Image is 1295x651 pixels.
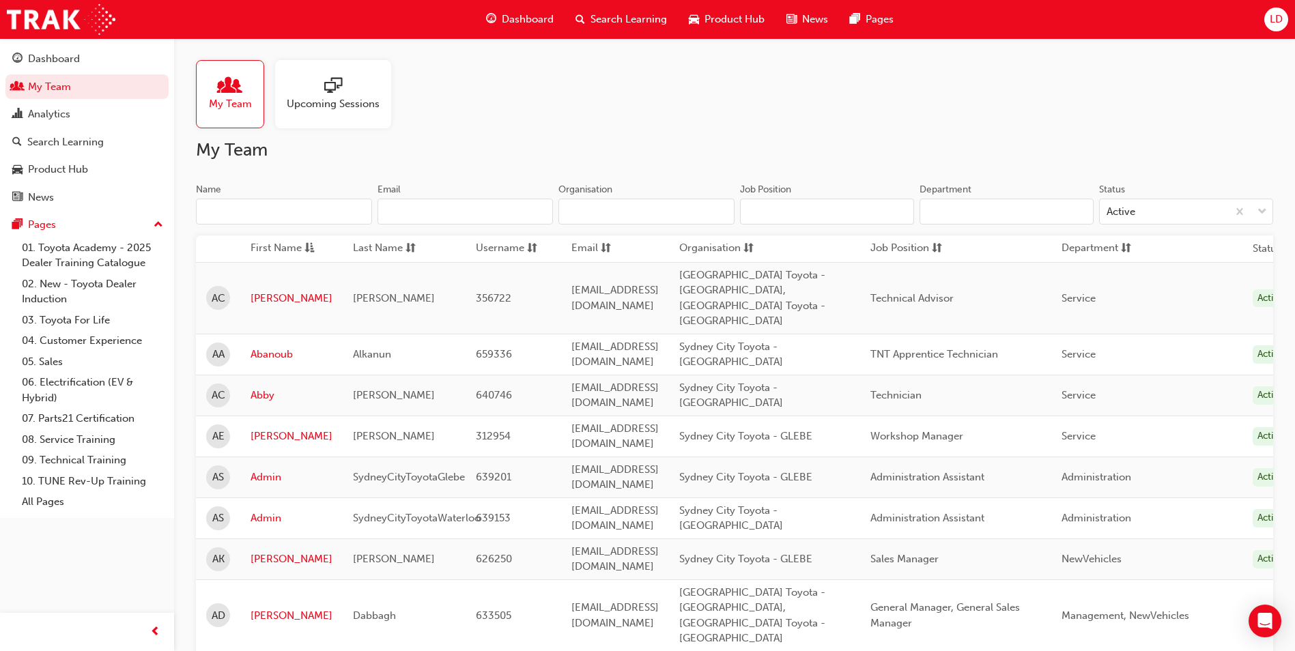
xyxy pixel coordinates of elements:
span: First Name [251,240,302,257]
span: Sydney City Toyota - GLEBE [679,430,812,442]
span: Management, NewVehicles [1062,609,1189,622]
div: Active [1253,289,1288,308]
span: Alkanun [353,348,391,360]
span: [EMAIL_ADDRESS][DOMAIN_NAME] [571,341,659,368]
span: search-icon [575,11,585,28]
span: Email [571,240,598,257]
a: All Pages [16,491,169,512]
span: [PERSON_NAME] [353,430,435,442]
span: 639153 [476,512,511,524]
a: pages-iconPages [839,5,905,33]
span: AK [212,551,225,567]
span: [GEOGRAPHIC_DATA] Toyota - [GEOGRAPHIC_DATA], [GEOGRAPHIC_DATA] Toyota - [GEOGRAPHIC_DATA] [679,586,825,645]
a: Analytics [5,102,169,127]
div: Active [1253,386,1288,405]
span: Dashboard [502,12,554,27]
h2: My Team [196,139,1273,161]
a: Upcoming Sessions [275,60,402,128]
a: 01. Toyota Academy - 2025 Dealer Training Catalogue [16,237,169,274]
a: Admin [251,469,332,485]
a: Admin [251,510,332,526]
span: SydneyCityToyotaWaterloo [353,512,481,524]
span: AA [212,347,225,362]
th: Status [1253,241,1281,257]
span: Service [1062,389,1096,401]
span: LD [1270,12,1283,27]
span: Username [476,240,524,257]
a: news-iconNews [775,5,839,33]
span: sessionType_ONLINE_URL-icon [324,77,342,96]
span: Administration Assistant [870,471,984,483]
span: Sydney City Toyota - [GEOGRAPHIC_DATA] [679,341,783,368]
span: Sydney City Toyota - GLEBE [679,553,812,565]
button: Usernamesorting-icon [476,240,551,257]
span: pages-icon [850,11,860,28]
span: AS [212,469,224,485]
a: My Team [5,74,169,100]
span: 356722 [476,292,511,304]
span: 640746 [476,389,512,401]
button: Organisationsorting-icon [679,240,754,257]
span: AD [212,608,225,624]
span: [PERSON_NAME] [353,389,435,401]
a: 06. Electrification (EV & Hybrid) [16,372,169,408]
span: Job Position [870,240,929,257]
span: Service [1062,348,1096,360]
span: asc-icon [304,240,315,257]
div: Pages [28,217,56,233]
span: people-icon [221,77,239,96]
span: chart-icon [12,108,23,121]
div: Active [1253,427,1288,446]
span: Sydney City Toyota - [GEOGRAPHIC_DATA] [679,504,783,532]
div: Email [378,183,401,197]
span: sorting-icon [527,240,537,257]
a: [PERSON_NAME] [251,551,332,567]
span: Administration [1062,512,1131,524]
div: News [28,190,54,205]
a: [PERSON_NAME] [251,429,332,444]
span: sorting-icon [743,240,754,257]
span: Sydney City Toyota - GLEBE [679,471,812,483]
span: Administration [1062,471,1131,483]
button: Pages [5,212,169,237]
span: Sales Manager [870,553,939,565]
span: [EMAIL_ADDRESS][DOMAIN_NAME] [571,381,659,409]
div: Open Intercom Messenger [1249,605,1281,637]
span: AS [212,510,224,526]
span: [PERSON_NAME] [353,292,435,304]
span: Sydney City Toyota - [GEOGRAPHIC_DATA] [679,381,783,409]
span: [EMAIL_ADDRESS][DOMAIN_NAME] [571,463,659,491]
span: Service [1062,292,1096,304]
span: Dabbagh [353,609,396,622]
div: Organisation [558,183,612,197]
span: [PERSON_NAME] [353,553,435,565]
span: General Manager, General Sales Manager [870,601,1020,629]
div: Active [1253,550,1288,568]
a: 02. New - Toyota Dealer Induction [16,274,169,310]
span: 639201 [476,471,511,483]
a: Abby [251,388,332,403]
input: Name [196,199,372,225]
span: people-icon [12,81,23,93]
a: [PERSON_NAME] [251,291,332,306]
span: search-icon [12,136,22,149]
span: AC [212,291,225,306]
div: Dashboard [28,51,80,67]
input: Email [378,199,554,225]
a: 04. Customer Experience [16,330,169,351]
span: news-icon [12,192,23,204]
a: search-iconSearch Learning [565,5,678,33]
input: Department [920,199,1094,225]
a: Search Learning [5,130,169,155]
a: My Team [196,60,275,128]
span: SydneyCityToyotaGlebe [353,471,465,483]
a: guage-iconDashboard [475,5,565,33]
span: Organisation [679,240,741,257]
span: sorting-icon [601,240,611,257]
span: down-icon [1257,203,1267,221]
button: Departmentsorting-icon [1062,240,1137,257]
button: Last Namesorting-icon [353,240,428,257]
span: AE [212,429,225,444]
a: 07. Parts21 Certification [16,408,169,429]
span: Product Hub [705,12,765,27]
